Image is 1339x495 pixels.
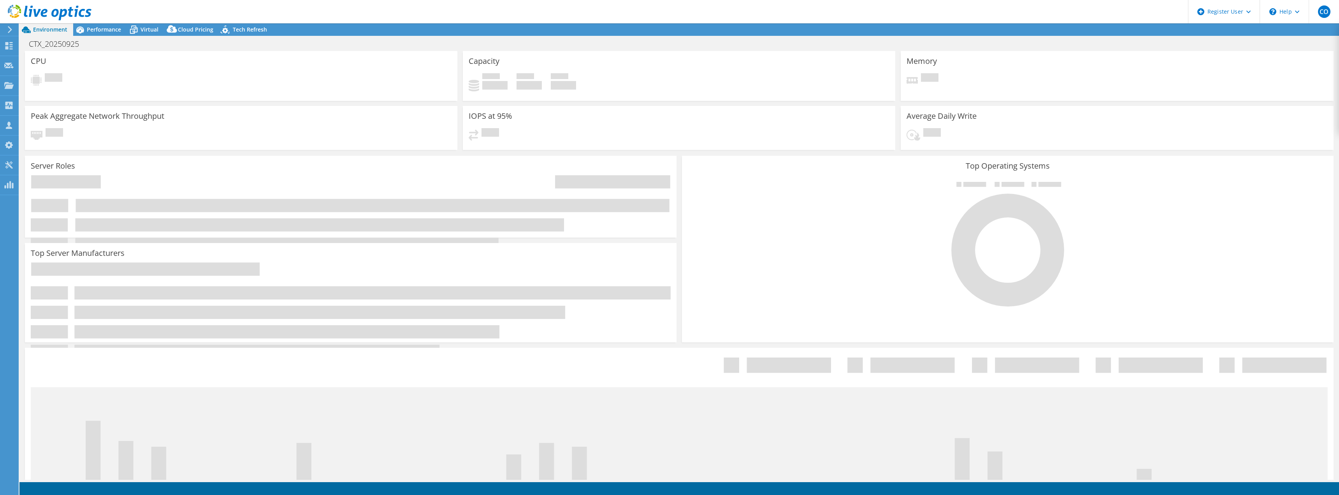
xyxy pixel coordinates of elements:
[921,73,938,84] span: Pending
[178,26,213,33] span: Cloud Pricing
[551,73,568,81] span: Total
[469,57,499,65] h3: Capacity
[141,26,158,33] span: Virtual
[551,81,576,90] h4: 0 GiB
[33,26,67,33] span: Environment
[1269,8,1276,15] svg: \n
[482,73,500,81] span: Used
[46,128,63,139] span: Pending
[31,57,46,65] h3: CPU
[923,128,941,139] span: Pending
[233,26,267,33] span: Tech Refresh
[45,73,62,84] span: Pending
[31,162,75,170] h3: Server Roles
[87,26,121,33] span: Performance
[481,128,499,139] span: Pending
[688,162,1328,170] h3: Top Operating Systems
[31,249,125,257] h3: Top Server Manufacturers
[482,81,508,90] h4: 0 GiB
[31,112,164,120] h3: Peak Aggregate Network Throughput
[25,40,91,48] h1: CTX_20250925
[517,81,542,90] h4: 0 GiB
[1318,5,1330,18] span: CO
[907,112,977,120] h3: Average Daily Write
[907,57,937,65] h3: Memory
[469,112,512,120] h3: IOPS at 95%
[517,73,534,81] span: Free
